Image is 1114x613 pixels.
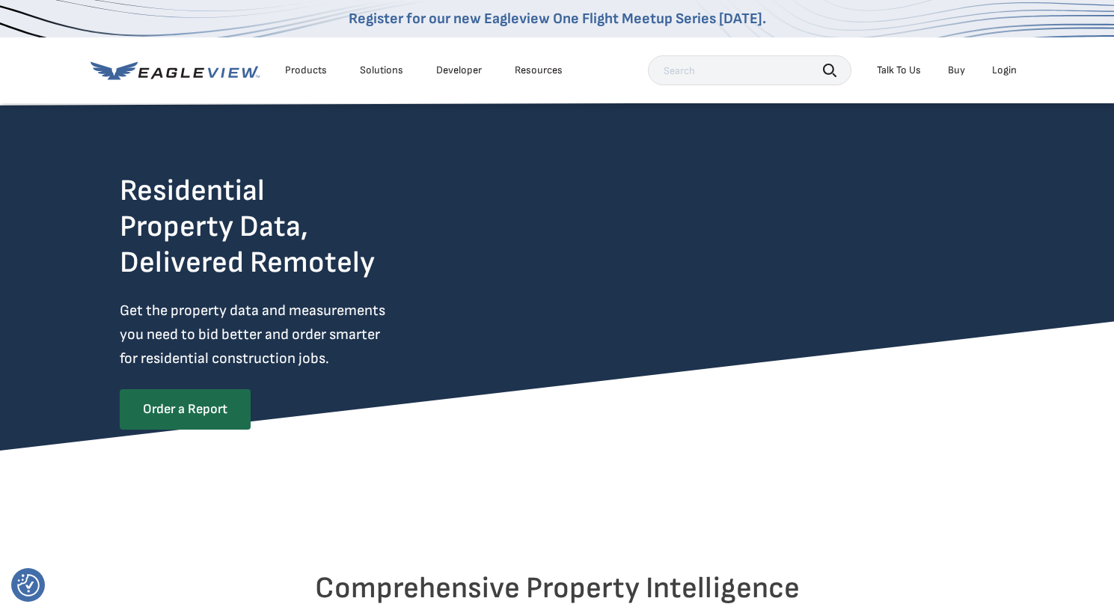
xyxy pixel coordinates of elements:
div: Solutions [360,64,403,77]
div: Login [992,64,1017,77]
h2: Residential Property Data, Delivered Remotely [120,173,375,281]
button: Consent Preferences [17,574,40,597]
p: Get the property data and measurements you need to bid better and order smarter for residential c... [120,299,447,370]
a: Developer [436,64,482,77]
a: Buy [948,64,965,77]
h2: Comprehensive Property Intelligence [120,570,995,606]
div: Resources [515,64,563,77]
a: Register for our new Eagleview One Flight Meetup Series [DATE]. [349,10,766,28]
input: Search [648,55,851,85]
div: Talk To Us [877,64,921,77]
img: Revisit consent button [17,574,40,597]
a: Order a Report [120,389,251,430]
div: Products [285,64,327,77]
